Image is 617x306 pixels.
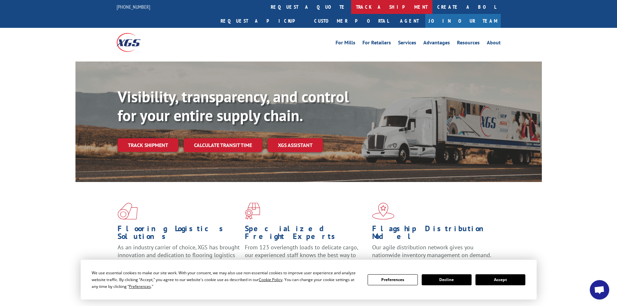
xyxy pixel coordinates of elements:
[118,86,349,125] b: Visibility, transparency, and control for your entire supply chain.
[184,138,262,152] a: Calculate transit time
[372,225,495,244] h1: Flagship Distribution Model
[245,244,367,272] p: From 123 overlength loads to delicate cargo, our experienced staff knows the best way to move you...
[368,274,417,285] button: Preferences
[245,225,367,244] h1: Specialized Freight Experts
[487,40,501,47] a: About
[590,280,609,300] a: Open chat
[92,269,360,290] div: We use essential cookies to make our site work. With your consent, we may also use non-essential ...
[118,138,178,152] a: Track shipment
[362,40,391,47] a: For Retailers
[372,244,491,259] span: Our agile distribution network gives you nationwide inventory management on demand.
[118,203,138,220] img: xgs-icon-total-supply-chain-intelligence-red
[118,244,240,266] span: As an industry carrier of choice, XGS has brought innovation and dedication to flooring logistics...
[398,40,416,47] a: Services
[245,203,260,220] img: xgs-icon-focused-on-flooring-red
[422,274,472,285] button: Decline
[309,14,394,28] a: Customer Portal
[129,284,151,289] span: Preferences
[259,277,282,282] span: Cookie Policy
[268,138,323,152] a: XGS ASSISTANT
[372,203,394,220] img: xgs-icon-flagship-distribution-model-red
[457,40,480,47] a: Resources
[81,260,537,300] div: Cookie Consent Prompt
[117,4,150,10] a: [PHONE_NUMBER]
[475,274,525,285] button: Accept
[423,40,450,47] a: Advantages
[394,14,425,28] a: Agent
[118,225,240,244] h1: Flooring Logistics Solutions
[425,14,501,28] a: Join Our Team
[336,40,355,47] a: For Mills
[216,14,309,28] a: Request a pickup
